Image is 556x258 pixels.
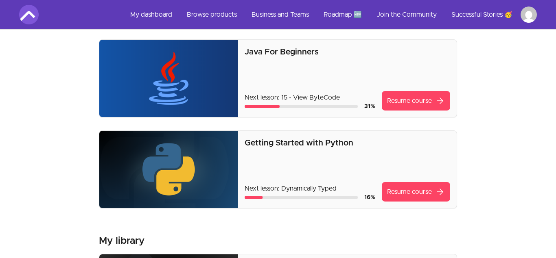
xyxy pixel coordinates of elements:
[382,182,450,202] a: Resume coursearrow_forward
[245,46,450,58] p: Java For Beginners
[317,5,368,24] a: Roadmap 🆕
[99,234,144,247] h3: My library
[521,7,537,23] img: Profile image for ridwan abdulrasheed
[364,104,375,109] span: 31 %
[370,5,443,24] a: Join the Community
[124,5,537,24] nav: Main
[364,195,375,200] span: 16 %
[245,105,358,108] div: Course progress
[19,5,39,24] img: Amigoscode logo
[245,184,375,193] p: Next lesson: Dynamically Typed
[435,96,445,106] span: arrow_forward
[382,91,450,111] a: Resume coursearrow_forward
[245,5,315,24] a: Business and Teams
[99,131,238,208] img: Product image for Getting Started with Python
[245,93,375,102] p: Next lesson: 15 - View ByteCode
[99,40,238,117] img: Product image for Java For Beginners
[245,196,358,199] div: Course progress
[124,5,179,24] a: My dashboard
[245,137,450,149] p: Getting Started with Python
[180,5,243,24] a: Browse products
[435,187,445,197] span: arrow_forward
[445,5,519,24] a: Successful Stories 🥳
